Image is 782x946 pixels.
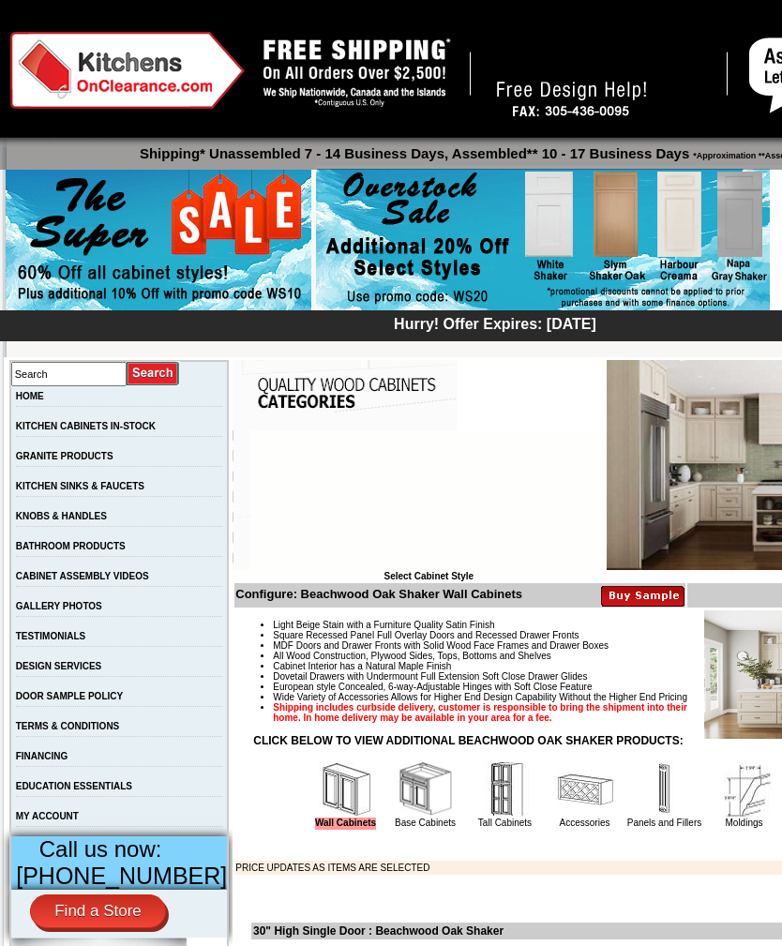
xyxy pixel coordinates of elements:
[16,541,126,551] a: BATHROOM PRODUCTS
[16,751,68,761] a: FINANCING
[16,481,144,491] a: KITCHEN SINKS & FAUCETS
[30,894,166,928] a: Find a Store
[383,571,474,581] b: Select Cabinet Style
[16,571,149,581] a: CABINET ASSEMBLY VIDEOS
[16,661,102,671] a: DESIGN SERVICES
[235,861,774,875] td: PRICE UPDATES AS ITEMS ARE SELECTED
[16,631,85,641] a: TESTIMONIALS
[478,818,532,828] a: Tall Cabinets
[16,421,156,431] a: KITCHEN CABINETS IN-STOCK
[477,761,534,818] img: Tall Cabinets
[398,761,454,818] img: Base Cabinets
[16,781,132,791] a: EDUCATION ESSENTIALS
[127,361,180,386] input: Submit
[557,761,613,818] img: Accessories
[725,818,762,828] a: Moldings
[235,587,522,601] b: Configure: Beachwood Oak Shaker Wall Cabinets
[273,702,687,723] strong: Shipping includes curbside delivery, customer is responsible to bring the shipment into their hom...
[16,391,44,401] a: HOME
[318,761,374,818] img: Wall Cabinets
[39,836,162,862] span: Call us now:
[482,51,706,79] a: [PHONE_NUMBER]
[16,691,123,701] a: DOOR SAMPLE POLICY
[627,818,701,828] a: Panels and Fillers
[253,734,683,747] strong: CLICK BELOW TO VIEW ADDITIONAL BEACHWOOD OAK SHAKER PRODUCTS:
[16,451,113,461] a: GRANITE PRODUCTS
[716,761,773,818] img: Moldings
[16,721,120,731] a: TERMS & CONDITIONS
[16,863,227,889] a: [PHONE_NUMBER]
[637,761,693,818] img: Panels and Fillers
[16,601,102,611] a: GALLERY PHOTOS
[560,818,610,828] a: Accessories
[315,818,376,830] a: Wall Cabinets
[16,511,107,521] a: KNOBS & HANDLES
[250,430,607,571] iframe: Browser incompatible
[10,32,245,109] img: Kitchens on Clearance Logo
[395,818,456,828] a: Base Cabinets
[16,811,79,821] a: MY ACCOUNT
